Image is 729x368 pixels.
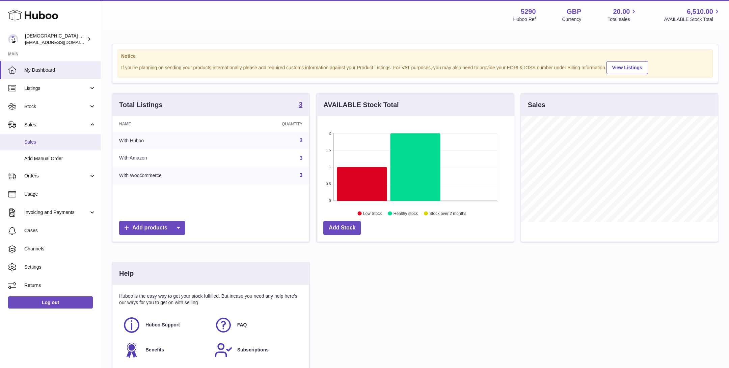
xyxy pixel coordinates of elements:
[121,53,709,59] strong: Notice
[299,155,302,161] a: 3
[24,246,96,252] span: Channels
[687,7,713,16] span: 6,510.00
[237,322,247,328] span: FAQ
[299,101,302,108] strong: 3
[24,122,89,128] span: Sales
[326,182,331,186] text: 0.5
[326,148,331,152] text: 1.5
[607,7,638,23] a: 20.00 Total sales
[24,155,96,162] span: Add Manual Order
[235,116,309,132] th: Quantity
[299,138,302,143] a: 3
[24,282,96,289] span: Returns
[119,293,302,306] p: Huboo is the easy way to get your stock fulfilled. But incase you need any help here's our ways f...
[329,165,331,169] text: 1
[607,16,638,23] span: Total sales
[664,7,721,23] a: 6,510.00 AVAILABLE Stock Total
[24,85,89,92] span: Listings
[24,227,96,234] span: Cases
[8,296,93,309] a: Log out
[237,347,269,353] span: Subscriptions
[119,269,134,278] h3: Help
[528,100,545,109] h3: Sales
[24,103,89,110] span: Stock
[299,101,302,109] a: 3
[562,16,582,23] div: Currency
[24,67,96,73] span: My Dashboard
[25,33,86,46] div: [DEMOGRAPHIC_DATA] Charity
[24,191,96,197] span: Usage
[121,60,709,74] div: If you're planning on sending your products internationally please add required customs informati...
[112,116,235,132] th: Name
[363,211,382,216] text: Low Stock
[394,211,418,216] text: Healthy stock
[299,172,302,178] a: 3
[119,100,163,109] h3: Total Listings
[613,7,630,16] span: 20.00
[112,132,235,149] td: With Huboo
[430,211,466,216] text: Stock over 2 months
[112,167,235,184] td: With Woocommerce
[145,322,180,328] span: Huboo Support
[606,61,648,74] a: View Listings
[329,199,331,203] text: 0
[664,16,721,23] span: AVAILABLE Stock Total
[8,34,18,44] img: info@muslimcharity.org.uk
[24,139,96,145] span: Sales
[24,173,89,179] span: Orders
[567,7,581,16] strong: GBP
[329,131,331,135] text: 2
[513,16,536,23] div: Huboo Ref
[24,209,89,216] span: Invoicing and Payments
[123,341,208,359] a: Benefits
[214,341,299,359] a: Subscriptions
[323,100,399,109] h3: AVAILABLE Stock Total
[521,7,536,16] strong: 5290
[145,347,164,353] span: Benefits
[119,221,185,235] a: Add products
[123,316,208,334] a: Huboo Support
[24,264,96,270] span: Settings
[323,221,361,235] a: Add Stock
[214,316,299,334] a: FAQ
[112,149,235,167] td: With Amazon
[25,40,99,45] span: [EMAIL_ADDRESS][DOMAIN_NAME]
